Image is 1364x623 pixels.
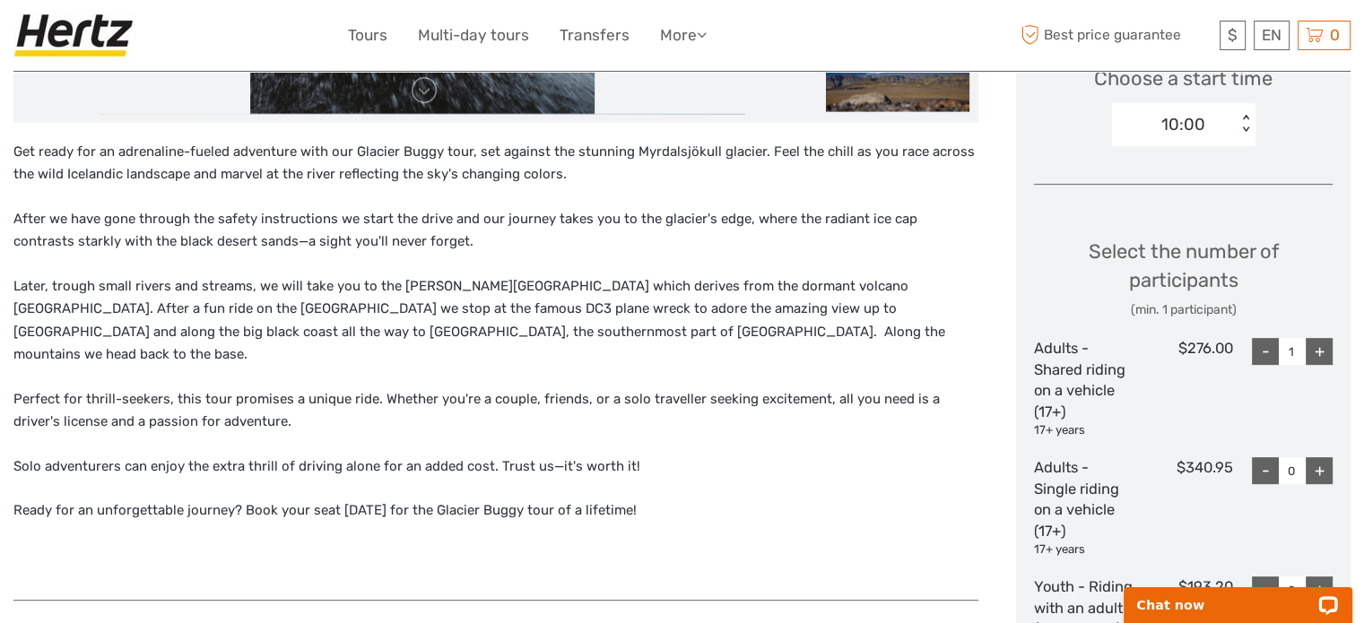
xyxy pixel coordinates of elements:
a: Transfers [560,22,630,48]
span: Choose a start time [1094,65,1273,92]
iframe: LiveChat chat widget [1112,567,1364,623]
span: $ [1228,26,1238,44]
div: $276.00 [1134,338,1233,439]
div: - [1252,338,1279,365]
p: Get ready for an adrenaline-fueled adventure with our Glacier Buggy tour, set against the stunnin... [13,141,978,186]
div: Select the number of participants [1034,238,1333,319]
a: Multi-day tours [418,22,529,48]
p: After we have gone through the safety instructions we start the drive and our journey takes you t... [13,208,978,254]
a: More [660,22,707,48]
div: $340.95 [1134,457,1233,558]
span: 0 [1327,26,1342,44]
div: 17+ years [1034,541,1134,558]
div: + [1306,457,1333,484]
p: Later, trough small rivers and streams, we will take you to the [PERSON_NAME][GEOGRAPHIC_DATA] wh... [13,275,978,367]
div: Adults - Single riding on a vehicle (17+) [1034,457,1134,558]
div: EN [1254,21,1290,50]
p: Ready for an unforgettable journey? Book your seat [DATE] for the Glacier Buggy tour of a lifetime! [13,499,978,523]
div: 10:00 [1161,113,1205,136]
div: < > [1238,115,1254,134]
p: Solo adventurers can enjoy the extra thrill of driving alone for an added cost. Trust us—it's wor... [13,455,978,479]
div: (min. 1 participant) [1034,301,1333,319]
div: - [1252,457,1279,484]
a: Tours [348,22,387,48]
span: Best price guarantee [1016,21,1215,50]
div: Adults - Shared riding on a vehicle (17+) [1034,338,1134,439]
p: Perfect for thrill-seekers, this tour promises a unique ride. Whether you're a couple, friends, o... [13,388,978,434]
img: Hertz [13,13,141,57]
div: + [1306,338,1333,365]
div: 17+ years [1034,422,1134,439]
